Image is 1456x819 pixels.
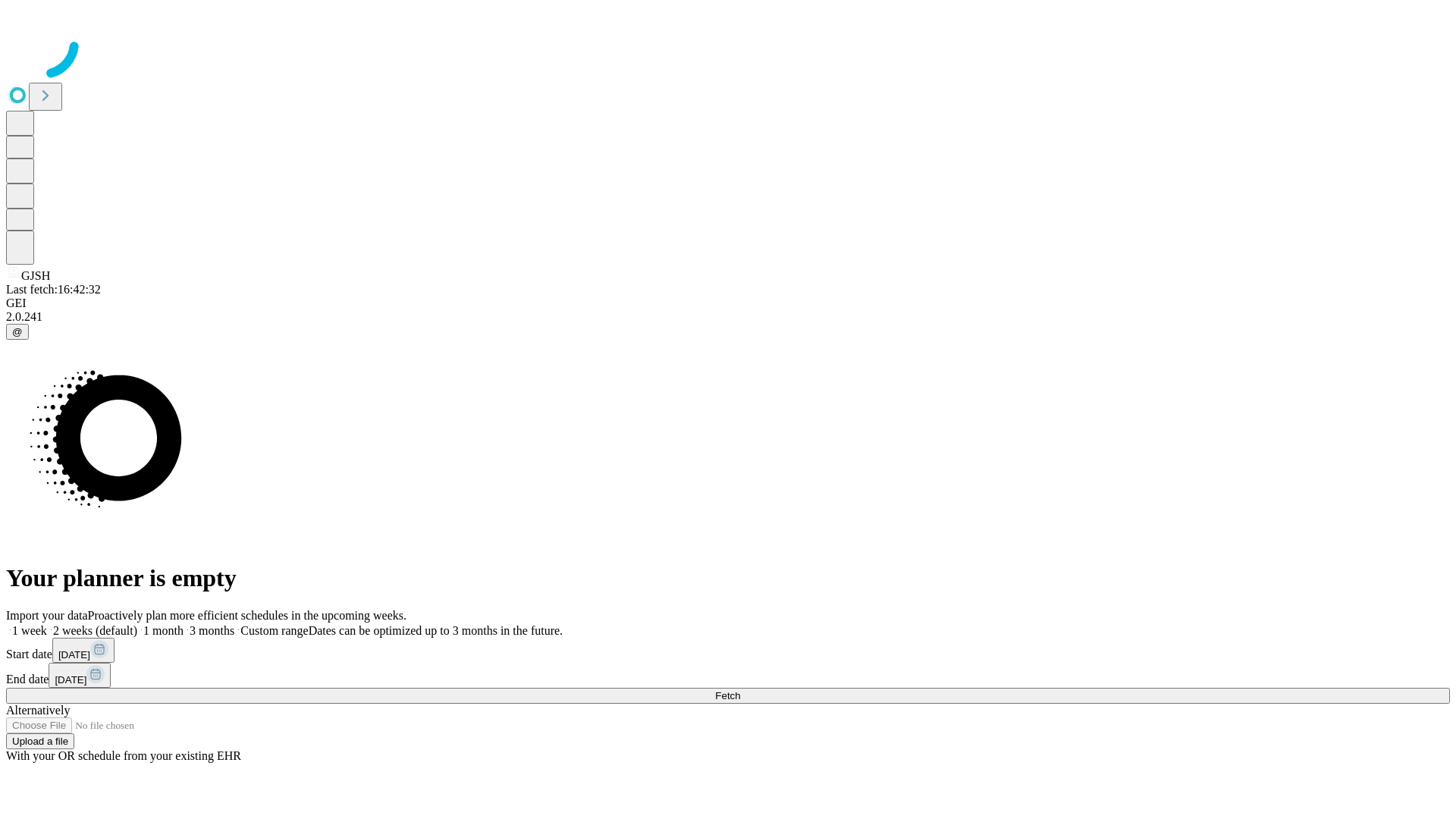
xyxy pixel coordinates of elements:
[309,624,563,637] span: Dates can be optimized up to 3 months in the future.
[88,609,406,622] span: Proactively plan more efficient schedules in the upcoming weeks.
[6,688,1450,704] button: Fetch
[55,674,86,686] span: [DATE]
[240,624,308,637] span: Custom range
[6,310,1450,324] div: 2.0.241
[6,609,88,622] span: Import your data
[6,324,29,340] button: @
[53,624,137,637] span: 2 weeks (default)
[715,690,740,701] span: Fetch
[49,663,111,688] button: [DATE]
[6,704,70,717] span: Alternatively
[6,297,1450,310] div: GEI
[190,624,234,637] span: 3 months
[12,624,47,637] span: 1 week
[143,624,184,637] span: 1 month
[21,269,50,282] span: GJSH
[6,638,1450,663] div: Start date
[6,663,1450,688] div: End date
[12,326,23,337] span: @
[58,649,90,661] span: [DATE]
[6,733,74,749] button: Upload a file
[6,564,1450,592] h1: Your planner is empty
[6,749,241,762] span: With your OR schedule from your existing EHR
[6,283,101,296] span: Last fetch: 16:42:32
[52,638,115,663] button: [DATE]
